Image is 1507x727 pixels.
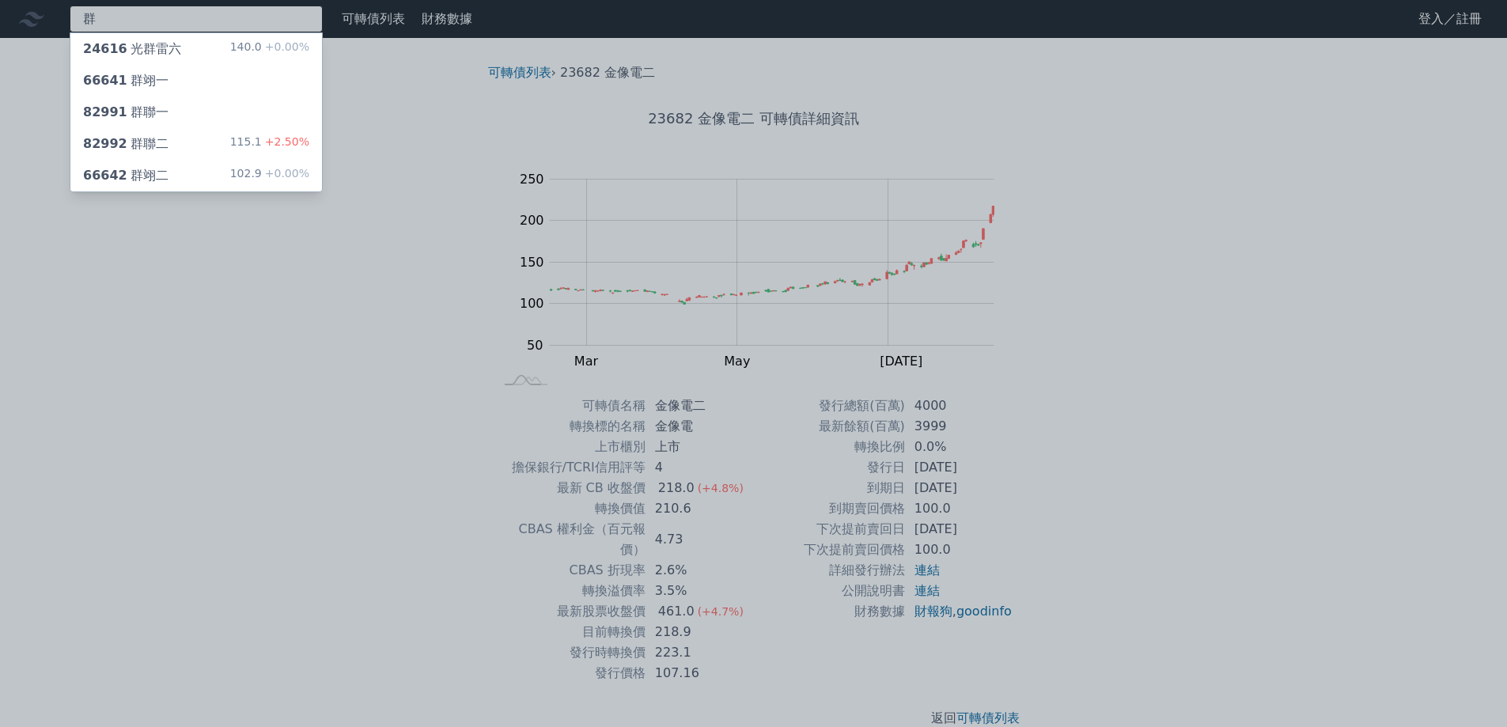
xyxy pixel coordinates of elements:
span: 24616 [83,41,127,56]
div: 115.1 [230,134,309,153]
a: 66641群翊一 [70,65,322,97]
div: 群翊二 [83,166,168,185]
iframe: Chat Widget [1428,651,1507,727]
div: 群聯二 [83,134,168,153]
a: 82991群聯一 [70,97,322,128]
span: 66642 [83,168,127,183]
div: 光群雷六 [83,40,181,59]
a: 82992群聯二 115.1+2.50% [70,128,322,160]
a: 24616光群雷六 140.0+0.00% [70,33,322,65]
span: 82991 [83,104,127,119]
span: +2.50% [262,135,309,148]
a: 66642群翊二 102.9+0.00% [70,160,322,191]
span: +0.00% [262,40,309,53]
div: 群聯一 [83,103,168,122]
div: 102.9 [230,166,309,185]
span: 66641 [83,73,127,88]
div: 群翊一 [83,71,168,90]
div: 140.0 [230,40,309,59]
div: 聊天小工具 [1428,651,1507,727]
span: +0.00% [262,167,309,180]
span: 82992 [83,136,127,151]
